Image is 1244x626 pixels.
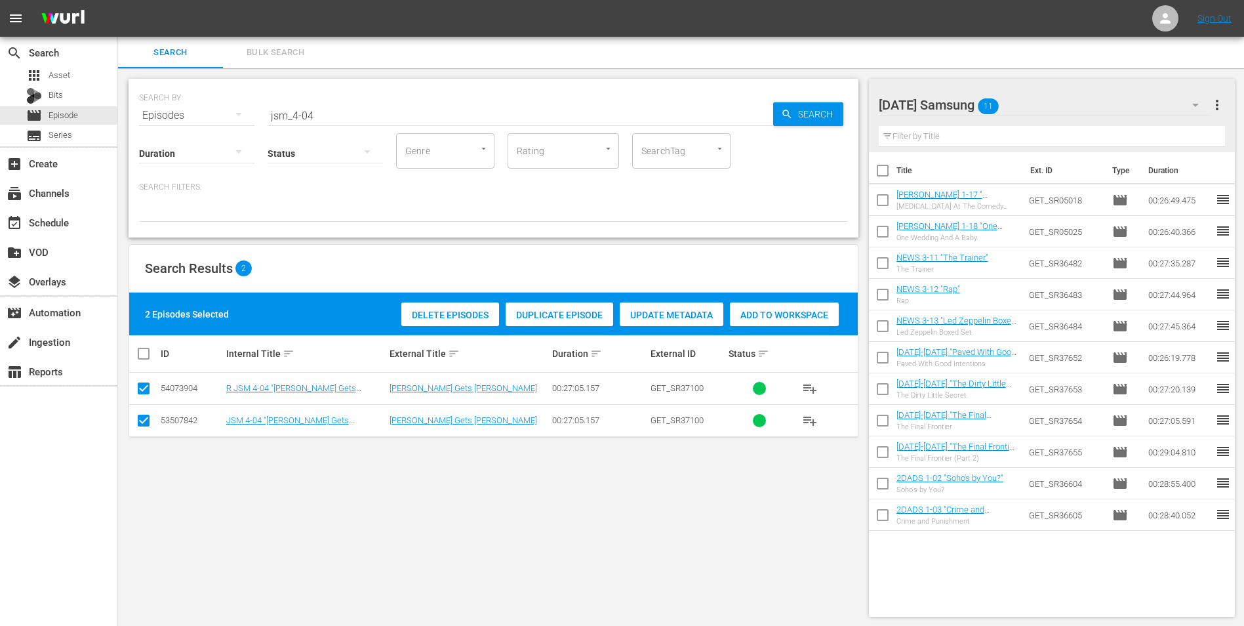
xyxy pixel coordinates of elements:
a: [DATE]-[DATE] "The Final Frontier (Part 2)" [896,442,1016,461]
span: reorder [1215,318,1231,333]
span: Episode [1112,350,1128,365]
span: Create [7,156,22,172]
button: Open [477,142,490,155]
a: [DATE]-[DATE] "The Final Frontier" (Part 1) [896,410,992,430]
a: [PERSON_NAME] 1-18 "One Wedding And A Baby" [896,221,1003,241]
div: [DATE] Samsung [879,87,1212,123]
div: [MEDICAL_DATA] At The Comedy Corral [896,202,1019,211]
div: Led Zeppelin Boxed Set [896,328,1019,337]
span: Add to Workspace [730,310,839,320]
span: Search [126,45,215,60]
span: Overlays [7,274,22,290]
div: Episodes [139,97,254,134]
span: reorder [1215,255,1231,270]
span: sort [283,348,294,360]
td: GET_SR05018 [1024,184,1107,216]
span: Episode [1112,476,1128,491]
td: 00:26:49.475 [1143,184,1215,216]
span: Series [49,129,72,142]
div: Soho's by You? [896,486,1003,494]
th: Type [1104,152,1140,189]
span: Episode [1112,318,1128,334]
div: Duration [552,346,646,362]
span: Episode [1112,507,1128,523]
span: reorder [1215,223,1231,239]
div: 53507842 [161,415,222,425]
a: [DATE]-[DATE] "Paved With Good Intentions" [896,347,1016,367]
span: reorder [1215,507,1231,522]
div: Bits [26,88,42,104]
span: Channels [7,186,22,201]
span: more_vert [1209,97,1225,113]
span: 2 [235,261,252,276]
span: Search [7,45,22,61]
div: The Dirty Little Secret [896,391,1019,400]
span: Episode [1112,192,1128,208]
span: Episode [1112,444,1128,460]
span: Duplicate Episode [506,310,613,320]
span: Search Results [145,261,233,276]
td: GET_SR36484 [1024,310,1107,342]
td: GET_SR36483 [1024,279,1107,310]
td: GET_SR37652 [1024,342,1107,373]
td: 00:28:40.052 [1143,499,1215,531]
div: 00:27:05.157 [552,415,646,425]
a: NEWS 3-11 "The Trainer" [896,253,988,262]
span: Episode [1112,413,1128,428]
td: 00:27:35.287 [1143,247,1215,279]
span: reorder [1215,381,1231,396]
td: 00:26:19.778 [1143,342,1215,373]
div: The Trainer [896,265,988,274]
button: Search [773,102,843,126]
span: VOD [7,245,22,261]
span: Episode [1112,287,1128,303]
span: Update Metadata [620,310,723,320]
td: GET_SR36605 [1024,499,1107,531]
span: playlist_add [802,381,818,396]
div: Rap [896,297,960,305]
td: 00:27:45.364 [1143,310,1215,342]
span: Bits [49,89,63,102]
span: sort [448,348,460,360]
span: Episode [49,109,78,122]
div: ID [161,348,222,359]
span: Search [793,102,843,126]
span: Delete Episodes [401,310,499,320]
div: External ID [651,348,725,359]
span: GET_SR37100 [651,415,704,425]
td: GET_SR37654 [1024,405,1107,436]
span: Episode [1112,381,1128,397]
span: Bulk Search [231,45,320,60]
span: Automation [7,305,22,321]
div: Status [729,346,790,362]
button: more_vert [1209,89,1225,121]
a: 2DADS 1-02 "Soho's by You?" [896,473,1003,483]
a: JSM 4-04 "[PERSON_NAME] Gets [PERSON_NAME]" [226,415,354,435]
div: Paved With Good Intentions [896,360,1019,368]
td: GET_SR37653 [1024,373,1107,405]
span: Reports [7,364,22,380]
div: Internal Title [226,346,386,362]
div: The Final Frontier [896,423,1019,431]
a: NEWS 3-12 "Rap" [896,284,960,294]
div: External Title [390,346,549,362]
button: Delete Episodes [401,303,499,326]
span: Episode [1112,255,1128,271]
div: 00:27:05.157 [552,383,646,393]
td: 00:27:44.964 [1143,279,1215,310]
img: ans4CAIJ8jUAAAAAAAAAAAAAAAAAAAAAAAAgQb4GAAAAAAAAAAAAAAAAAAAAAAAAJMjXAAAAAAAAAAAAAAAAAAAAAAAAgAT5G... [31,3,94,34]
span: Episode [26,108,42,123]
span: Ingestion [7,335,22,350]
td: 00:28:55.400 [1143,468,1215,499]
span: GET_SR37100 [651,383,704,393]
button: playlist_add [794,405,826,436]
button: playlist_add [794,373,826,404]
span: playlist_add [802,413,818,428]
span: reorder [1215,286,1231,302]
span: reorder [1215,349,1231,365]
span: menu [8,10,24,26]
span: reorder [1215,412,1231,428]
span: Asset [26,68,42,83]
th: Duration [1140,152,1219,189]
th: Ext. ID [1022,152,1105,189]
